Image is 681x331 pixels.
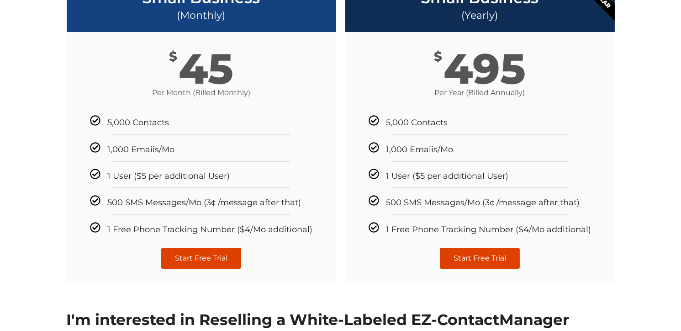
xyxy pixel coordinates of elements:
span: 5,000 Contacts [386,118,448,128]
a: Start Free Trial [440,248,520,269]
span: 500 SMS Messages/Mo (3¢ /message after that) [107,198,301,208]
span: 45 [179,50,233,89]
span: (Yearly) [462,10,498,21]
span: (Monthly) [177,10,226,21]
span: Per Month (Billed Monthly) [67,89,336,97]
span: $ [169,50,177,63]
span: 5,000 Contacts [107,118,169,128]
span: 500 SMS Messages/Mo (3¢ /message after that) [386,198,580,208]
h2: I'm interested in Reselling a White-Labeled EZ-ContactManager [67,313,615,328]
span: Per Year (Billed Annually) [345,89,615,97]
span: 1,000 Emaiis/Mo [107,145,174,154]
span: 1 Free Phone Tracking Number ($4/Mo additional) [107,225,312,234]
span: 1 User ($5 per additional User) [107,171,230,181]
span: 1 Free Phone Tracking Number ($4/Mo additional) [386,225,591,234]
span: 1 User ($5 per additional User) [386,171,508,181]
span: $ [434,50,442,63]
a: Start Free Trial [161,248,241,269]
span: 495 [443,50,526,89]
span: 1,000 Emaiis/Mo [386,145,453,154]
